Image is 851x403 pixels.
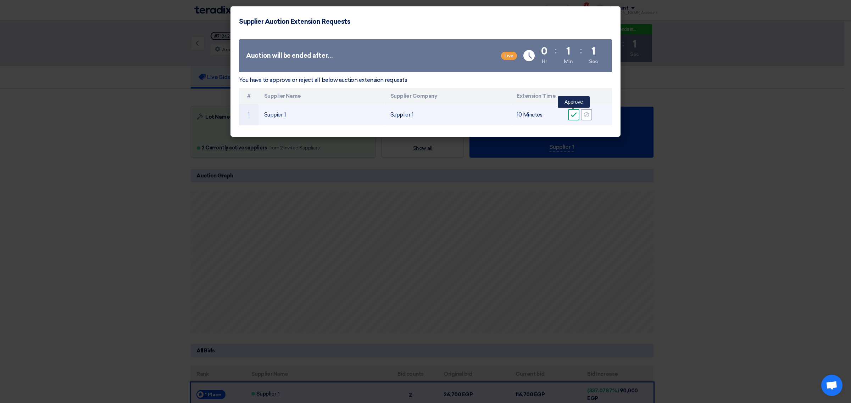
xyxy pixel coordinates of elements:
div: Hr [542,58,547,65]
div: 1 [566,46,570,56]
div: 1 [591,46,595,56]
div: Min [564,58,573,65]
th: Extension Time [511,88,561,104]
div: Approve [558,96,590,108]
td: Supplier 1 [385,104,511,125]
h4: Supplier Auction Extension Requests [239,17,350,27]
div: Auction will be ended after… [246,51,333,61]
td: 10 Minutes [511,104,561,125]
span: Live [501,52,517,60]
a: Open chat [821,375,842,396]
div: Sec [589,58,598,65]
div: 0 [541,46,547,56]
th: # [239,88,258,104]
td: 1 [239,104,258,125]
div: : [580,44,582,57]
td: Suppier 1 [258,104,385,125]
p: You have to approve or reject all below auction extension requests [239,76,612,84]
div: : [555,44,557,57]
th: Supplier Company [385,88,511,104]
th: Supplier Name [258,88,385,104]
